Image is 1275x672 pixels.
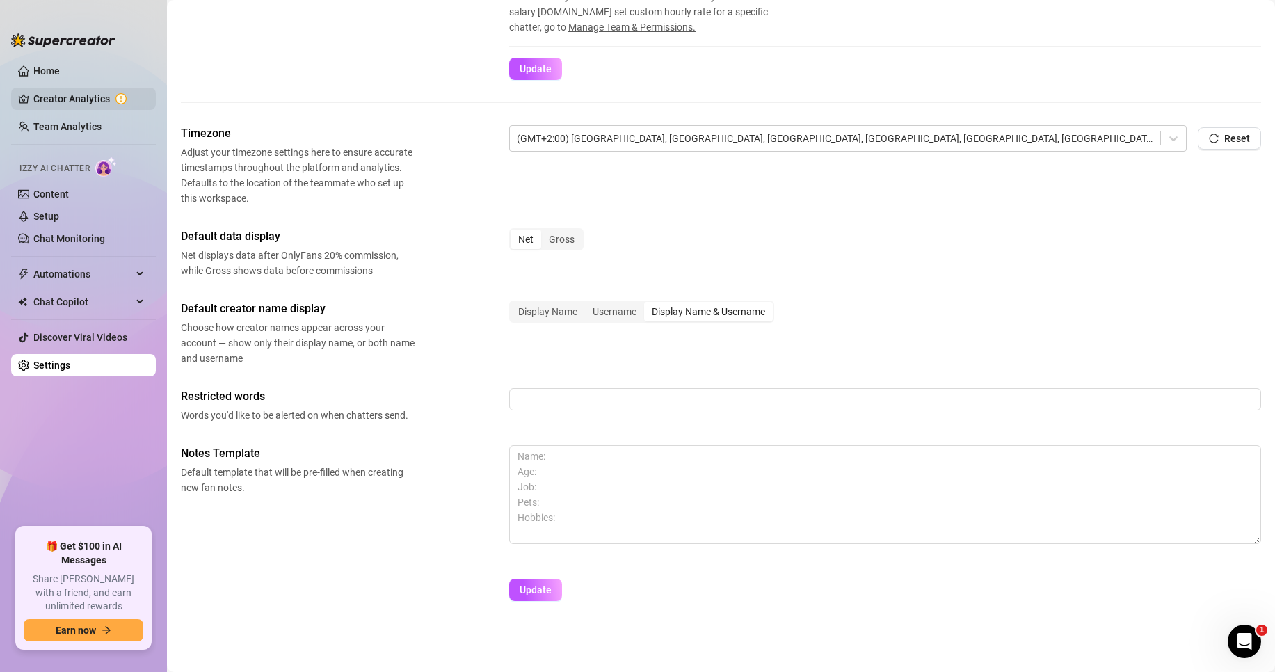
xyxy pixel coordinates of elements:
span: Automations [33,263,132,285]
span: Adjust your timezone settings here to ensure accurate timestamps throughout the platform and anal... [181,145,415,206]
button: Update [509,579,562,601]
span: Manage Team & Permissions. [568,22,696,33]
span: Chat Copilot [33,291,132,313]
span: arrow-right [102,625,111,635]
span: Words you'd like to be alerted on when chatters send. [181,408,415,423]
span: Izzy AI Chatter [19,162,90,175]
span: Net displays data after OnlyFans 20% commission, while Gross shows data before commissions [181,248,415,278]
span: Update [520,63,552,74]
span: 1 [1256,625,1267,636]
span: Reset [1224,133,1250,144]
span: reload [1209,134,1219,143]
span: Default template that will be pre-filled when creating new fan notes. [181,465,415,495]
div: Gross [541,230,582,249]
span: 🎁 Get $100 in AI Messages [24,540,143,567]
span: Restricted words [181,388,415,405]
a: Home [33,65,60,77]
button: Update [509,58,562,80]
a: Setup [33,211,59,222]
span: Notes Template [181,445,415,462]
img: AI Chatter [95,157,117,177]
span: Default data display [181,228,415,245]
img: logo-BBDzfeDw.svg [11,33,115,47]
button: Earn nowarrow-right [24,619,143,641]
a: Settings [33,360,70,371]
iframe: Intercom live chat [1228,625,1261,658]
span: Choose how creator names appear across your account — show only their display name, or both name ... [181,320,415,366]
div: Display Name [511,302,585,321]
span: Earn now [56,625,96,636]
div: Display Name & Username [644,302,773,321]
div: segmented control [509,228,584,250]
a: Chat Monitoring [33,233,105,244]
a: Team Analytics [33,121,102,132]
button: Reset [1198,127,1261,150]
a: Discover Viral Videos [33,332,127,343]
a: Creator Analytics exclamation-circle [33,88,145,110]
span: thunderbolt [18,269,29,280]
div: Username [585,302,644,321]
a: Content [33,189,69,200]
span: Share [PERSON_NAME] with a friend, and earn unlimited rewards [24,573,143,614]
span: Timezone [181,125,415,142]
span: Update [520,584,552,595]
div: Net [511,230,541,249]
img: Chat Copilot [18,297,27,307]
span: Default creator name display [181,301,415,317]
div: segmented control [509,301,774,323]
